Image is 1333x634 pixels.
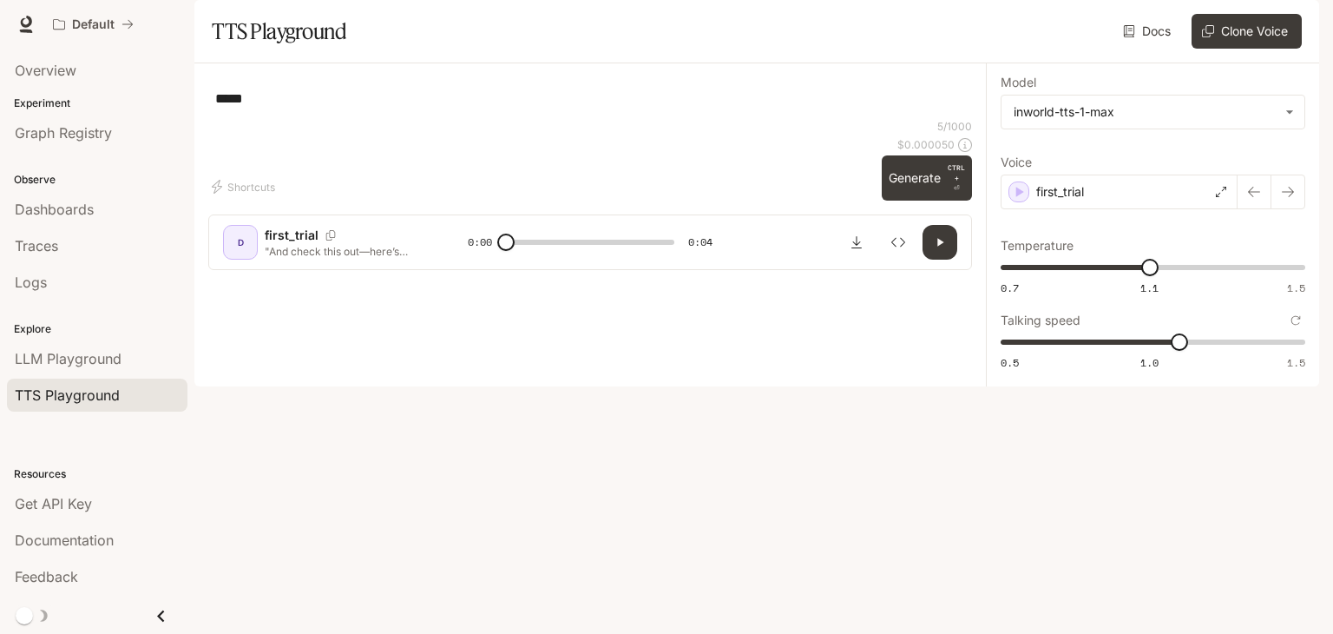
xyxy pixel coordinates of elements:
p: 5 / 1000 [937,119,972,134]
div: inworld-tts-1-max [1014,103,1277,121]
p: Talking speed [1001,314,1080,327]
span: 1.0 [1140,355,1159,370]
button: GenerateCTRL +⏎ [882,155,972,201]
span: 0.5 [1001,355,1019,370]
p: first_trial [1036,183,1084,201]
span: 1.1 [1140,281,1159,295]
p: Voice [1001,156,1032,168]
span: 0:00 [468,234,492,251]
h1: TTS Playground [212,14,346,49]
p: first_trial [265,227,318,244]
div: inworld-tts-1-max [1001,96,1304,129]
p: $ 0.000050 [897,137,955,152]
p: Temperature [1001,240,1074,252]
button: Clone Voice [1192,14,1302,49]
button: Copy Voice ID [318,230,343,241]
button: All workspaces [45,7,141,42]
span: 0.7 [1001,281,1019,295]
a: Docs [1120,14,1178,49]
p: Default [72,17,115,32]
span: 0:04 [688,234,712,251]
button: Inspect [881,225,916,260]
button: Reset to default [1286,311,1305,330]
div: D [227,228,254,256]
button: Shortcuts [208,173,282,201]
span: 1.5 [1287,281,1305,295]
p: CTRL + [948,162,965,183]
span: 1.5 [1287,355,1305,370]
p: ⏎ [948,162,965,194]
p: "And check this out—here’s another cool feature called AI Room Planner!" [265,244,426,259]
button: Download audio [839,225,874,260]
p: Model [1001,76,1036,89]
